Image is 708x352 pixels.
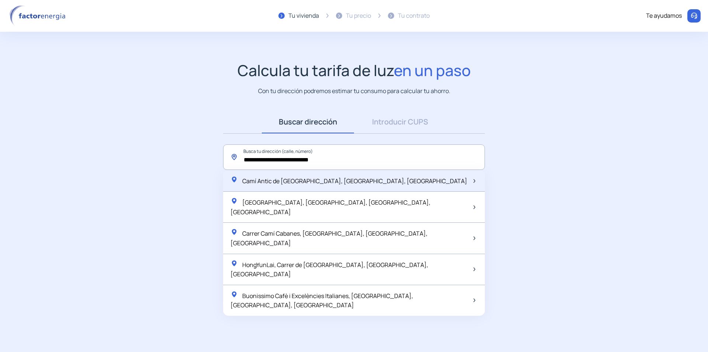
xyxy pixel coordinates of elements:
[473,267,475,271] img: arrow-next-item.svg
[230,229,427,247] span: Carrer Camí Cabanes, [GEOGRAPHIC_DATA], [GEOGRAPHIC_DATA], [GEOGRAPHIC_DATA]
[690,12,698,20] img: llamar
[398,11,430,21] div: Tu contrato
[473,179,475,183] img: arrow-next-item.svg
[7,5,70,27] img: logo factor
[346,11,371,21] div: Tu precio
[473,298,475,302] img: arrow-next-item.svg
[473,236,475,240] img: arrow-next-item.svg
[354,110,446,133] a: Introducir CUPS
[237,61,471,79] h1: Calcula tu tarifa de luz
[230,198,430,216] span: [GEOGRAPHIC_DATA], [GEOGRAPHIC_DATA], [GEOGRAPHIC_DATA], [GEOGRAPHIC_DATA]
[242,177,467,185] span: Camí Antic de [GEOGRAPHIC_DATA], [GEOGRAPHIC_DATA], [GEOGRAPHIC_DATA]
[258,86,450,96] p: Con tu dirección podremos estimar tu consumo para calcular tu ahorro.
[230,260,238,267] img: location-pin-green.svg
[394,60,471,81] span: en un paso
[230,261,428,278] span: HongYunLai, Carrer de [GEOGRAPHIC_DATA], [GEOGRAPHIC_DATA], [GEOGRAPHIC_DATA]
[230,291,238,298] img: location-pin-green.svg
[230,197,238,205] img: location-pin-green.svg
[288,11,319,21] div: Tu vivienda
[230,292,413,310] span: Buonissimo Cafè i Excelències Italianes, [GEOGRAPHIC_DATA], [GEOGRAPHIC_DATA], [GEOGRAPHIC_DATA]
[230,228,238,236] img: location-pin-green.svg
[230,176,238,183] img: location-pin-green.svg
[473,205,475,209] img: arrow-next-item.svg
[646,11,682,21] div: Te ayudamos
[262,110,354,133] a: Buscar dirección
